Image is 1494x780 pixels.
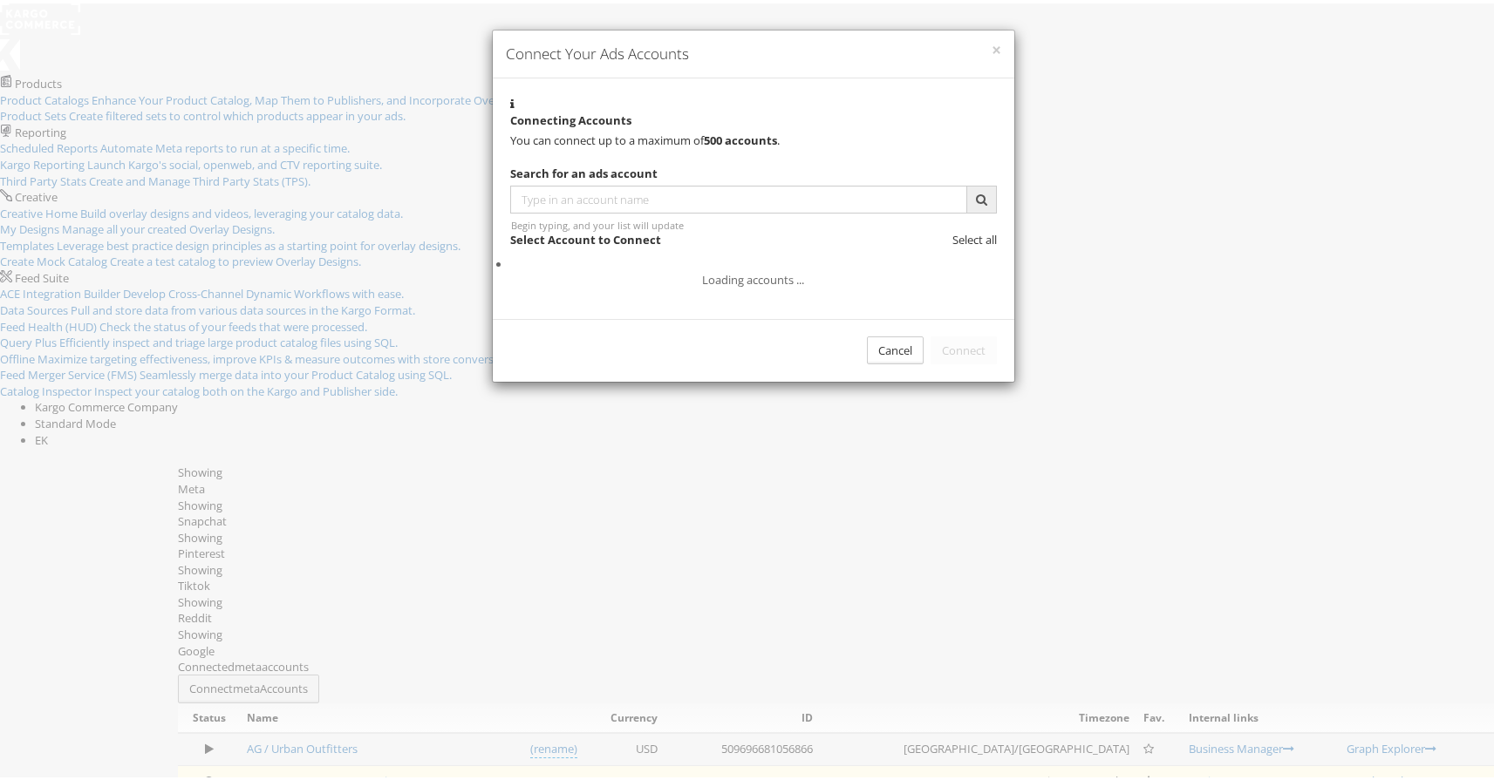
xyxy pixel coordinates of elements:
div: Begin typing, and your list will update [511,215,996,228]
div: You can connect up to a maximum of . [510,129,997,146]
h4: Connect Your Ads Accounts [506,40,1001,61]
strong: Connecting Accounts [510,109,631,125]
input: Type in an account name [510,182,967,210]
span: Select all [952,228,997,244]
button: × [992,38,1001,56]
div: Cancel [867,333,924,362]
div: Loading accounts ... [510,268,997,285]
strong: 500 accounts [704,129,777,145]
strong: Select Account to Connect [510,228,661,244]
strong: Search for an ads account [510,162,658,178]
